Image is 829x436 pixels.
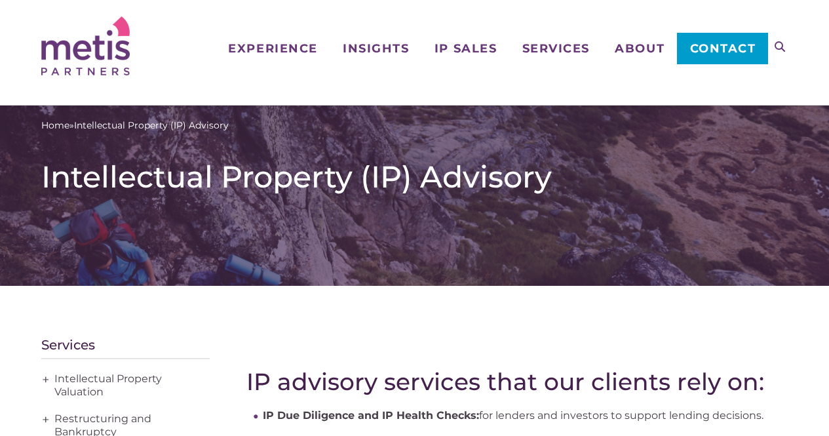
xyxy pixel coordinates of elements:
[522,43,590,54] span: Services
[41,338,210,359] h4: Services
[228,43,317,54] span: Experience
[41,366,210,406] a: Intellectual Property Valuation
[41,119,69,132] a: Home
[434,43,497,54] span: IP Sales
[343,43,409,54] span: Insights
[615,43,665,54] span: About
[677,33,768,64] a: Contact
[74,119,229,132] span: Intellectual Property (IP) Advisory
[41,159,788,195] h1: Intellectual Property (IP) Advisory
[39,406,53,433] span: +
[41,16,130,75] img: Metis Partners
[263,409,479,422] strong: IP Due Diligence and IP Health Checks:
[39,367,53,393] span: +
[690,43,756,54] span: Contact
[246,368,788,395] h2: IP advisory services that our clients rely on:
[263,408,788,422] li: for lenders and investors to support lending decisions.
[41,119,229,132] span: »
